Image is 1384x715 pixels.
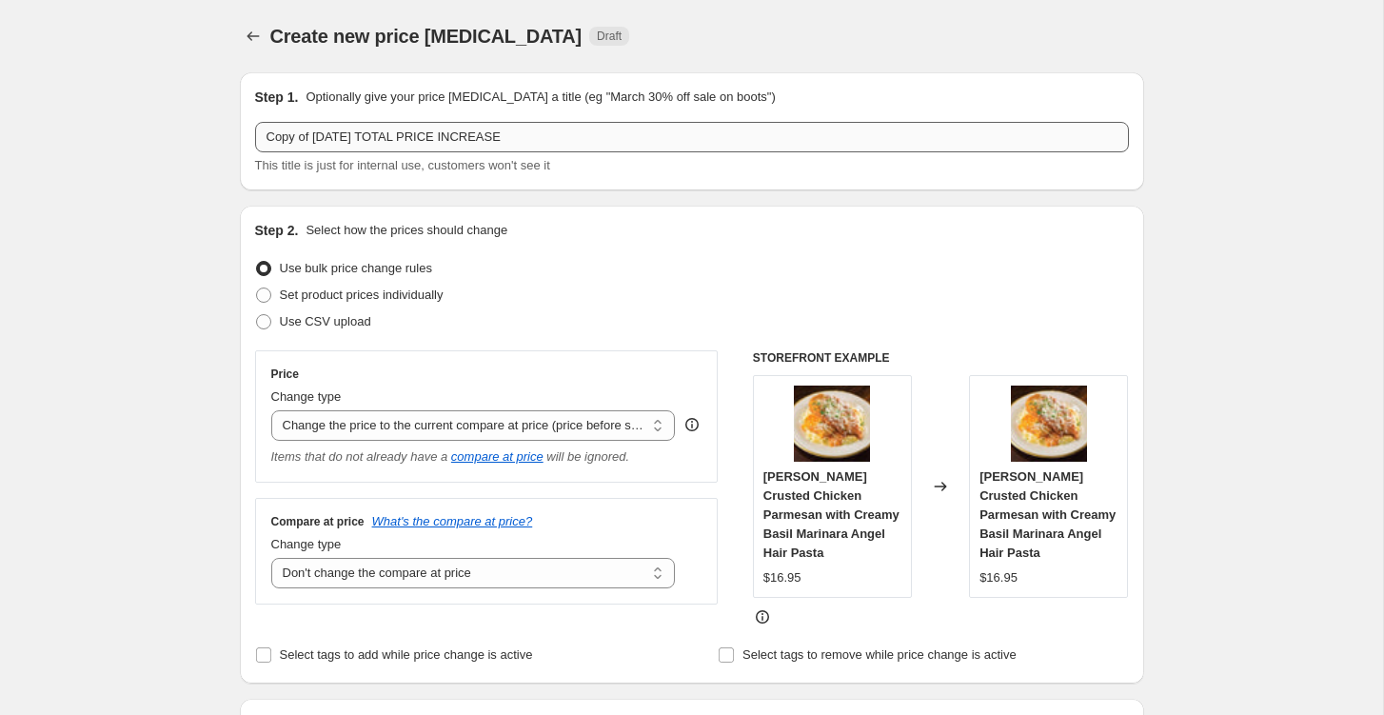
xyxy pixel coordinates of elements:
[763,568,801,587] div: $16.95
[280,261,432,275] span: Use bulk price change rules
[240,23,267,50] button: Price change jobs
[255,88,299,107] h2: Step 1.
[1011,386,1087,462] img: Chicken-Parmesan-2_80x.jpg
[255,221,299,240] h2: Step 2.
[271,389,342,404] span: Change type
[794,386,870,462] img: Chicken-Parmesan-2_80x.jpg
[271,514,365,529] h3: Compare at price
[753,350,1129,366] h6: STOREFRONT EXAMPLE
[597,29,622,44] span: Draft
[280,314,371,328] span: Use CSV upload
[271,537,342,551] span: Change type
[682,415,702,434] div: help
[280,647,533,662] span: Select tags to add while price change is active
[763,469,900,560] span: [PERSON_NAME] Crusted Chicken Parmesan with Creamy Basil Marinara Angel Hair Pasta
[546,449,629,464] i: will be ignored.
[280,288,444,302] span: Set product prices individually
[372,514,533,528] button: What's the compare at price?
[255,158,550,172] span: This title is just for internal use, customers won't see it
[271,449,448,464] i: Items that do not already have a
[306,221,507,240] p: Select how the prices should change
[451,449,544,464] button: compare at price
[255,122,1129,152] input: 30% off holiday sale
[979,568,1018,587] div: $16.95
[979,469,1116,560] span: [PERSON_NAME] Crusted Chicken Parmesan with Creamy Basil Marinara Angel Hair Pasta
[742,647,1017,662] span: Select tags to remove while price change is active
[306,88,775,107] p: Optionally give your price [MEDICAL_DATA] a title (eg "March 30% off sale on boots")
[270,26,583,47] span: Create new price [MEDICAL_DATA]
[271,367,299,382] h3: Price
